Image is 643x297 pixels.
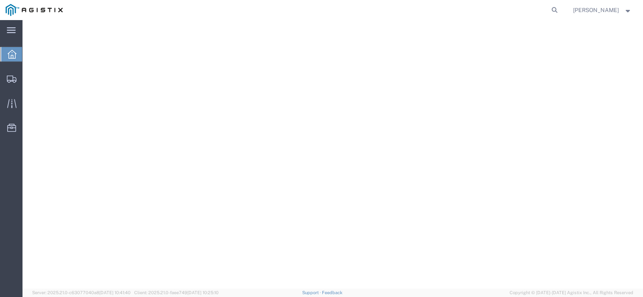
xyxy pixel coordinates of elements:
button: [PERSON_NAME] [573,5,632,15]
a: Feedback [322,290,342,295]
a: Support [302,290,322,295]
span: Server: 2025.21.0-c63077040a8 [32,290,131,295]
span: Craig Clark [573,6,619,14]
span: [DATE] 10:41:40 [99,290,131,295]
span: Client: 2025.21.0-faee749 [134,290,219,295]
span: Copyright © [DATE]-[DATE] Agistix Inc., All Rights Reserved [510,289,633,296]
img: logo [6,4,63,16]
iframe: FS Legacy Container [23,20,643,289]
span: [DATE] 10:25:10 [187,290,219,295]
